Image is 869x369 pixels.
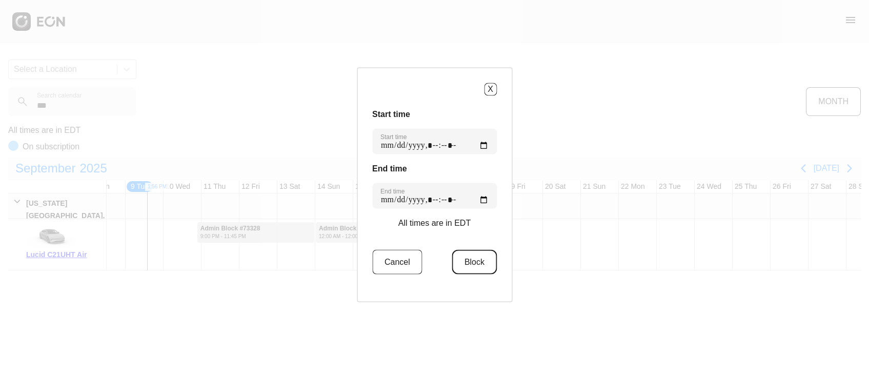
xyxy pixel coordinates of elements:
button: X [484,83,497,95]
button: Cancel [372,249,422,274]
label: End time [380,187,405,195]
h3: Start time [372,108,497,120]
h3: End time [372,162,497,174]
label: Start time [380,132,407,141]
p: All times are in EDT [398,217,471,229]
button: Block [452,249,497,274]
